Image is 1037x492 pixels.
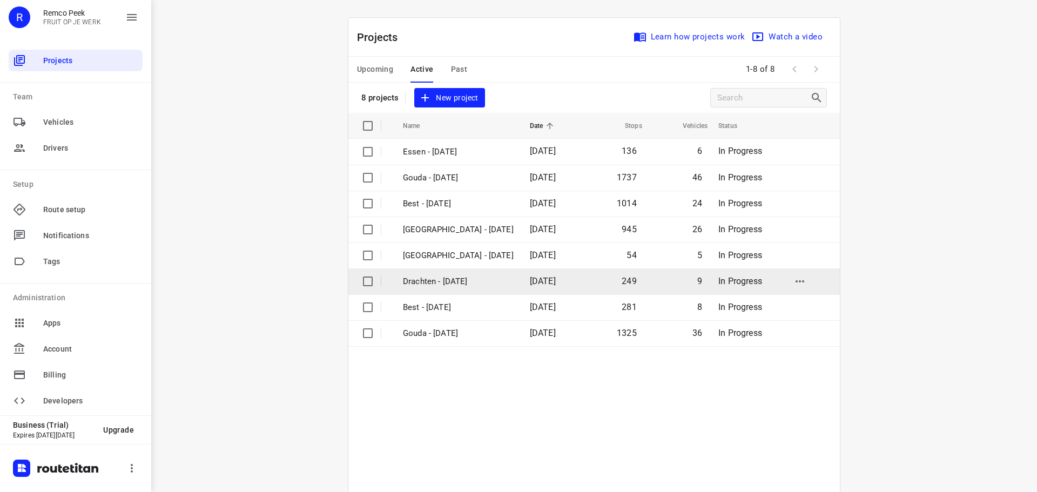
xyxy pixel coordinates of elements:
span: Route setup [43,204,138,215]
span: 6 [697,146,702,156]
div: Account [9,338,143,360]
div: Projects [9,50,143,71]
span: Next Page [805,58,827,80]
span: 24 [692,198,702,208]
span: 1014 [617,198,637,208]
span: New project [421,91,478,105]
span: Active [410,63,433,76]
span: [DATE] [530,172,556,183]
p: Team [13,91,143,103]
p: Business (Trial) [13,421,95,429]
p: Gouda - Tuesday [403,327,514,340]
span: In Progress [718,276,762,286]
span: [DATE] [530,302,556,312]
span: Drivers [43,143,138,154]
span: Past [451,63,468,76]
span: [DATE] [530,146,556,156]
span: In Progress [718,224,762,234]
span: Billing [43,369,138,381]
span: 8 [697,302,702,312]
p: Best - [DATE] [403,301,514,314]
span: 249 [622,276,637,286]
p: Remco Peek [43,9,101,17]
div: Tags [9,251,143,272]
p: Drachten - [DATE] [403,275,514,288]
span: 1-8 of 8 [742,58,779,81]
span: Name [403,119,434,132]
span: 281 [622,302,637,312]
span: In Progress [718,302,762,312]
span: 1325 [617,328,637,338]
p: Best - [DATE] [403,198,514,210]
span: Developers [43,395,138,407]
div: Search [810,91,826,104]
span: Account [43,343,138,355]
p: [GEOGRAPHIC_DATA] - [DATE] [403,224,514,236]
span: 9 [697,276,702,286]
div: Developers [9,390,143,412]
span: [DATE] [530,276,556,286]
input: Search projects [717,90,810,106]
span: Upcoming [357,63,393,76]
span: 5 [697,250,702,260]
span: In Progress [718,250,762,260]
span: Projects [43,55,138,66]
span: [DATE] [530,224,556,234]
span: 1737 [617,172,637,183]
span: Notifications [43,230,138,241]
p: Gouda - [DATE] [403,172,514,184]
span: Vehicles [669,119,708,132]
span: Stops [611,119,642,132]
button: New project [414,88,484,108]
p: Projects [357,29,407,45]
span: [DATE] [530,198,556,208]
span: Apps [43,318,138,329]
div: Vehicles [9,111,143,133]
div: R [9,6,30,28]
div: Notifications [9,225,143,246]
div: Route setup [9,199,143,220]
span: 136 [622,146,637,156]
span: 36 [692,328,702,338]
span: Tags [43,256,138,267]
span: Status [718,119,751,132]
span: 54 [627,250,636,260]
p: [GEOGRAPHIC_DATA] - [DATE] [403,250,514,262]
p: 8 projects [361,93,399,103]
p: Setup [13,179,143,190]
span: [DATE] [530,250,556,260]
p: Administration [13,292,143,304]
div: Billing [9,364,143,386]
span: In Progress [718,198,762,208]
button: Upgrade [95,420,143,440]
span: In Progress [718,146,762,156]
span: 26 [692,224,702,234]
span: Date [530,119,557,132]
span: [DATE] [530,328,556,338]
span: 46 [692,172,702,183]
p: Essen - [DATE] [403,146,514,158]
span: Vehicles [43,117,138,128]
span: Previous Page [784,58,805,80]
span: 945 [622,224,637,234]
span: In Progress [718,328,762,338]
p: Expires [DATE][DATE] [13,432,95,439]
div: Apps [9,312,143,334]
div: Drivers [9,137,143,159]
span: Upgrade [103,426,134,434]
p: FRUIT OP JE WERK [43,18,101,26]
span: In Progress [718,172,762,183]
